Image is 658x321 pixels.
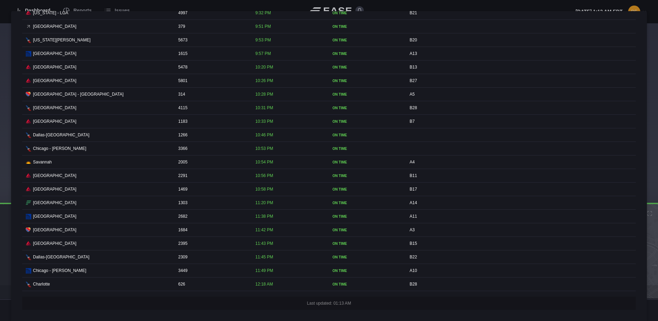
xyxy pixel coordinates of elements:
span: B28 [410,282,417,287]
span: B11 [410,173,417,178]
div: 4997 [175,6,250,19]
span: 10:56 PM [255,173,273,178]
span: Chicago - [PERSON_NAME] [33,267,86,274]
span: [GEOGRAPHIC_DATA] - [GEOGRAPHIC_DATA] [33,91,123,97]
span: 9:53 PM [255,38,271,42]
div: 1183 [175,115,250,128]
div: 1303 [175,196,250,209]
span: [GEOGRAPHIC_DATA] [33,240,76,247]
span: [GEOGRAPHIC_DATA] [33,64,76,70]
div: ON TIME [332,214,401,219]
span: A3 [410,227,415,232]
div: 2309 [175,250,250,264]
div: 3366 [175,142,250,155]
div: ON TIME [332,227,401,233]
span: B28 [410,105,417,110]
span: Dallas-[GEOGRAPHIC_DATA] [33,254,89,260]
span: 10:58 PM [255,187,273,192]
span: B15 [410,241,417,246]
div: ON TIME [332,282,401,287]
span: [GEOGRAPHIC_DATA] [33,186,76,192]
span: 12:18 AM [255,282,273,287]
div: 2682 [175,210,250,223]
span: [GEOGRAPHIC_DATA] [33,23,76,30]
span: A13 [410,51,417,56]
span: 9:32 PM [255,10,271,15]
div: ON TIME [332,133,401,138]
span: [US_STATE][PERSON_NAME] [33,37,91,43]
div: ON TIME [332,119,401,124]
span: 10:53 PM [255,146,273,151]
div: Last updated: 01:13 AM [22,297,636,310]
div: ON TIME [332,51,401,56]
span: B22 [410,255,417,259]
div: 379 [175,20,250,33]
div: ON TIME [332,10,401,16]
div: 314 [175,88,250,101]
span: [GEOGRAPHIC_DATA] [33,105,76,111]
div: 4115 [175,101,250,114]
div: 1684 [175,223,250,236]
span: A11 [410,214,417,219]
span: [GEOGRAPHIC_DATA] [33,213,76,219]
span: 11:42 PM [255,227,273,232]
div: ON TIME [332,268,401,273]
div: 2395 [175,237,250,250]
div: ON TIME [332,255,401,260]
div: ON TIME [332,105,401,111]
span: 10:28 PM [255,92,273,97]
div: 3449 [175,264,250,277]
div: ON TIME [332,65,401,70]
span: 11:45 PM [255,255,273,259]
div: 5478 [175,61,250,74]
div: 1469 [175,183,250,196]
span: [GEOGRAPHIC_DATA] [33,78,76,84]
div: ON TIME [332,92,401,97]
div: ON TIME [332,24,401,29]
span: [US_STATE] - LGA [33,10,68,16]
span: 9:51 PM [255,24,271,29]
span: B7 [410,119,415,124]
div: ON TIME [332,160,401,165]
span: Charlotte [33,281,50,287]
span: B21 [410,10,417,15]
span: [GEOGRAPHIC_DATA] [33,50,76,57]
div: 5801 [175,74,250,87]
span: 11:38 PM [255,214,273,219]
span: 11:43 PM [255,241,273,246]
div: 626 [175,278,250,291]
span: 10:20 PM [255,65,273,70]
span: B13 [410,65,417,70]
span: Chicago - [PERSON_NAME] [33,145,86,152]
span: 10:26 PM [255,78,273,83]
span: A10 [410,268,417,273]
span: Dallas-[GEOGRAPHIC_DATA] [33,132,89,138]
span: 10:46 PM [255,133,273,137]
span: 10:54 PM [255,160,273,164]
span: B27 [410,78,417,83]
span: 9:57 PM [255,51,271,56]
span: 10:33 PM [255,119,273,124]
span: A5 [410,92,415,97]
div: ON TIME [332,173,401,178]
div: 2005 [175,155,250,169]
span: A4 [410,160,415,164]
span: Savannah [33,159,52,165]
div: ON TIME [332,146,401,151]
div: 1615 [175,47,250,60]
div: 1266 [175,128,250,142]
span: 11:20 PM [255,200,273,205]
span: [GEOGRAPHIC_DATA] [33,200,76,206]
div: ON TIME [332,200,401,206]
span: B20 [410,38,417,42]
div: ON TIME [332,38,401,43]
div: 2291 [175,169,250,182]
span: A14 [410,200,417,205]
span: B17 [410,187,417,192]
div: ON TIME [332,187,401,192]
span: [GEOGRAPHIC_DATA] [33,118,76,125]
span: 11:49 PM [255,268,273,273]
div: 5673 [175,33,250,47]
div: ON TIME [332,241,401,246]
div: ON TIME [332,78,401,83]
